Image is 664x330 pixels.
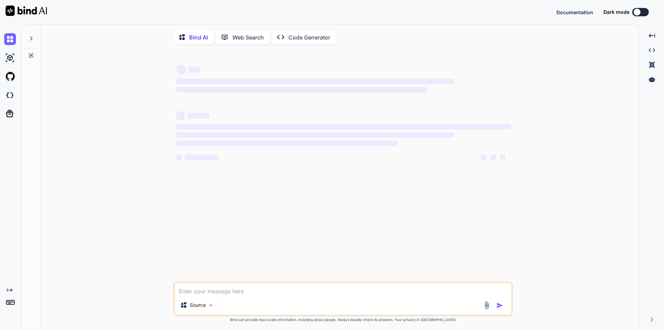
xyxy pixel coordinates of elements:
img: chat [4,33,16,45]
span: ‌ [187,113,210,118]
span: ‌ [176,141,397,146]
p: Web Search [232,33,264,42]
span: ‌ [490,154,496,160]
img: ai-studio [4,52,16,64]
p: Bind AI [189,33,208,42]
span: ‌ [176,112,185,120]
span: ‌ [185,154,218,160]
img: githubLight [4,71,16,82]
span: ‌ [176,124,511,130]
img: Pick Models [208,302,214,308]
p: Source [190,302,206,309]
span: ‌ [176,132,454,138]
span: Documentation [556,9,593,15]
p: Bind can provide inaccurate information, including about people. Always double-check its answers.... [174,317,513,322]
span: ‌ [176,65,186,74]
span: ‌ [481,154,486,160]
span: ‌ [176,154,182,160]
img: darkCloudIdeIcon [4,89,16,101]
p: Code Generator [288,33,330,42]
img: attachment [483,301,491,309]
span: Dark mode [603,9,629,16]
span: ‌ [500,154,506,160]
button: Documentation [556,9,593,16]
span: ‌ [176,79,454,84]
span: ‌ [189,67,200,72]
img: Bind AI [6,6,47,16]
img: icon [496,302,503,309]
span: ‌ [176,87,427,92]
